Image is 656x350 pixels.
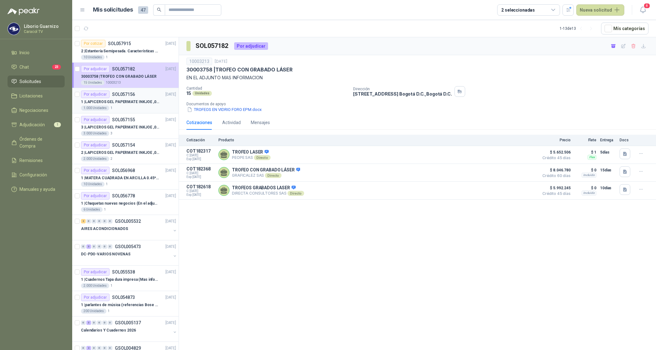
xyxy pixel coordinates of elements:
[112,92,135,97] p: SOL057156
[222,119,241,126] div: Actividad
[81,243,177,263] a: 0 3 0 0 0 0 GSOL005473[DATE] DC-PDO-VARIOS NOVENAS
[186,91,191,96] p: 15
[108,244,112,249] div: 0
[81,156,109,161] div: 2.000 Unidades
[539,156,571,160] span: Crédito 45 días
[72,139,179,164] a: Por adjudicarSOL057154[DATE] 2 |LAPICEROS GEL PAPERMATE INKJOE ,07 1 LOGO 1 TINTA2.000 Unidades2
[81,91,110,98] div: Por adjudicar
[588,155,596,160] div: Flex
[81,124,159,130] p: 3 | LAPICEROS GEL PAPERMATE INKJOE ,07 1 LOGO 1 TINTA
[81,268,110,276] div: Por adjudicar
[115,321,141,325] p: GSOL005137
[72,113,179,139] a: Por adjudicarSOL057155[DATE] 3 |LAPICEROS GEL PAPERMATE INKJOE ,07 1 LOGO 1 TINTA3.000 Unidades3
[72,37,179,63] a: Por cotizarSOL057915[DATE] 2 |Estantería Semipesada. Características en el adjunto10 Unidades1
[8,154,65,166] a: Remisiones
[86,321,91,325] div: 3
[81,150,159,156] p: 2 | LAPICEROS GEL PAPERMATE INKJOE ,07 1 LOGO 1 TINTA
[232,185,304,191] p: TROFEOS GRABADOS LASER
[186,166,215,171] p: COT182368
[138,6,148,14] span: 47
[81,244,86,249] div: 0
[8,169,65,181] a: Configuración
[215,59,227,65] p: [DATE]
[19,92,43,99] span: Licitaciones
[501,7,535,13] div: 2 seleccionadas
[72,190,179,215] a: Por adjudicarSOL056778[DATE] 1 |Chaquetas nuevas negocios (En el adjunto mas informacion)6 Unidades1
[72,63,179,88] a: Por adjudicarSOL057182[DATE] 30003758 |TROFEO CON GRABADO LÁSER15 Unidades10003213
[186,171,215,175] span: C: [DATE]
[186,175,215,179] span: Exp: [DATE]
[81,141,110,149] div: Por adjudicar
[81,48,159,54] p: 2 | Estantería Semipesada. Características en el adjunto
[24,24,63,29] p: Liborio Guarnizo
[97,219,102,223] div: 0
[81,106,109,111] div: 1.000 Unidades
[19,171,47,178] span: Configuración
[115,219,141,223] p: GSOL005532
[81,116,110,123] div: Por adjudicar
[165,269,176,275] p: [DATE]
[108,309,110,314] p: 1
[192,91,212,96] div: Unidades
[165,168,176,174] p: [DATE]
[81,40,105,47] div: Por cotizar
[186,66,293,73] p: 30003758 | TROFEO CON GRABADO LÁSER
[81,80,105,85] div: 15 Unidades
[24,30,63,34] p: Caracol TV
[8,183,65,195] a: Manuales y ayuda
[539,166,571,174] span: $ 8.046.780
[218,138,535,142] p: Producto
[81,321,86,325] div: 0
[97,244,102,249] div: 0
[81,327,136,333] p: Calendarios Y Cuadernos 2026
[288,191,304,196] div: Directo
[81,319,177,339] a: 0 3 0 0 0 0 GSOL005137[DATE] Calendarios Y Cuadernos 2026
[110,106,112,111] p: 1
[186,189,215,193] span: C: [DATE]
[112,194,135,198] p: SOL056778
[81,309,106,314] div: 200 Unidades
[600,184,616,192] p: 10 días
[574,166,596,174] p: $ 0
[539,184,571,192] span: $ 5.992.245
[81,207,103,212] div: 6 Unidades
[81,182,105,187] div: 10 Unidades
[72,164,179,190] a: Por adjudicarSOL056968[DATE] 1 |MATERA CUADRADA EN ARCILLA 0.45*0.45*0.4010 Unidades1
[8,133,65,152] a: Órdenes de Compra
[19,157,43,164] span: Remisiones
[574,149,596,156] p: $ 1
[601,23,648,34] button: Mís categorías
[8,8,40,15] img: Logo peakr
[92,219,96,223] div: 0
[52,65,61,70] span: 23
[165,66,176,72] p: [DATE]
[19,136,59,149] span: Órdenes de Compra
[72,291,179,316] a: Por adjudicarSOL054873[DATE] 1 |parlantes de música (referencias Bose o Alexa) CON MARCACION 1 LO...
[582,173,596,178] div: Incluido
[110,283,112,288] p: 1
[102,219,107,223] div: 0
[165,41,176,47] p: [DATE]
[186,102,653,106] p: Documentos de apoyo
[165,193,176,199] p: [DATE]
[574,184,596,192] p: $ 0
[112,168,135,173] p: SOL056968
[72,88,179,113] a: Por adjudicarSOL057156[DATE] 1 |LAPICEROS GEL PAPERMATE INKJOE ,07 1 LOGO 1 TINTA1.000 Unidades1
[112,67,135,71] p: SOL057182
[265,173,282,178] div: Directo
[165,117,176,123] p: [DATE]
[196,41,229,51] h3: SOL057182
[186,119,212,126] div: Cotizaciones
[92,321,96,325] div: 0
[8,23,20,35] img: Company Logo
[186,74,648,81] p: EN EL ADJUNTO MAS INFORMACION
[81,131,109,136] div: 3.000 Unidades
[108,321,112,325] div: 0
[112,295,135,300] p: SOL054873
[186,154,215,157] span: C: [DATE]
[108,41,131,46] p: SOL057915
[186,86,348,91] p: Cantidad
[8,119,65,131] a: Adjudicación1
[54,122,61,127] span: 1
[234,42,268,50] div: Por adjudicar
